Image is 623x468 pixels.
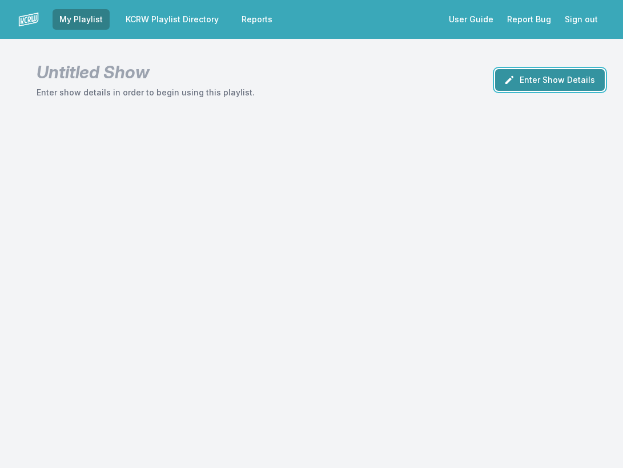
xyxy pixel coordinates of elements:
a: Reports [235,9,279,30]
img: logo-white-87cec1fa9cbef997252546196dc51331.png [18,9,39,30]
button: Enter Show Details [495,69,605,91]
a: KCRW Playlist Directory [119,9,226,30]
button: Sign out [558,9,605,30]
p: Enter show details in order to begin using this playlist. [37,87,255,98]
a: Report Bug [500,9,558,30]
a: My Playlist [53,9,110,30]
h1: Untitled Show [37,62,255,82]
a: User Guide [442,9,500,30]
